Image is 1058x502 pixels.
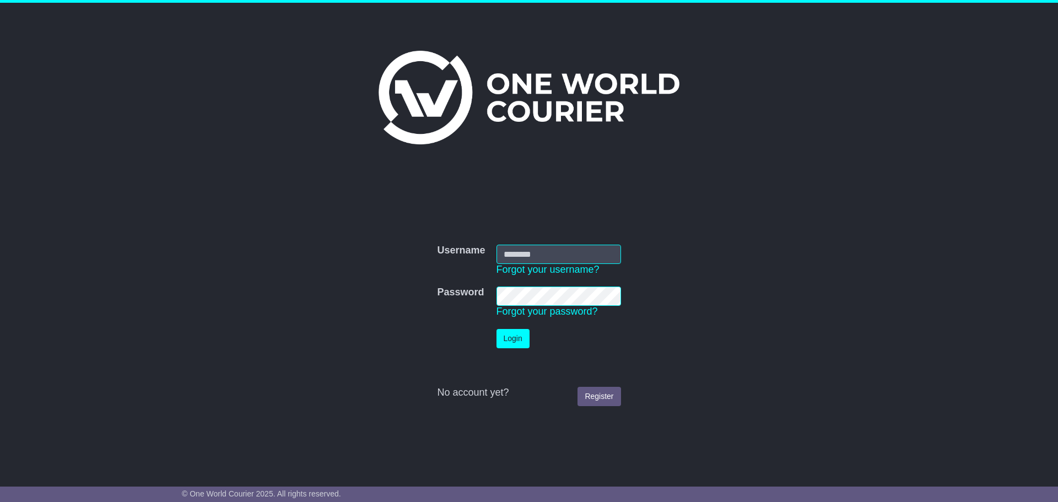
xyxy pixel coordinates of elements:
label: Username [437,245,485,257]
a: Forgot your username? [496,264,600,275]
label: Password [437,287,484,299]
div: No account yet? [437,387,620,399]
button: Login [496,329,530,348]
span: © One World Courier 2025. All rights reserved. [182,489,341,498]
img: One World [379,51,679,144]
a: Register [577,387,620,406]
a: Forgot your password? [496,306,598,317]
